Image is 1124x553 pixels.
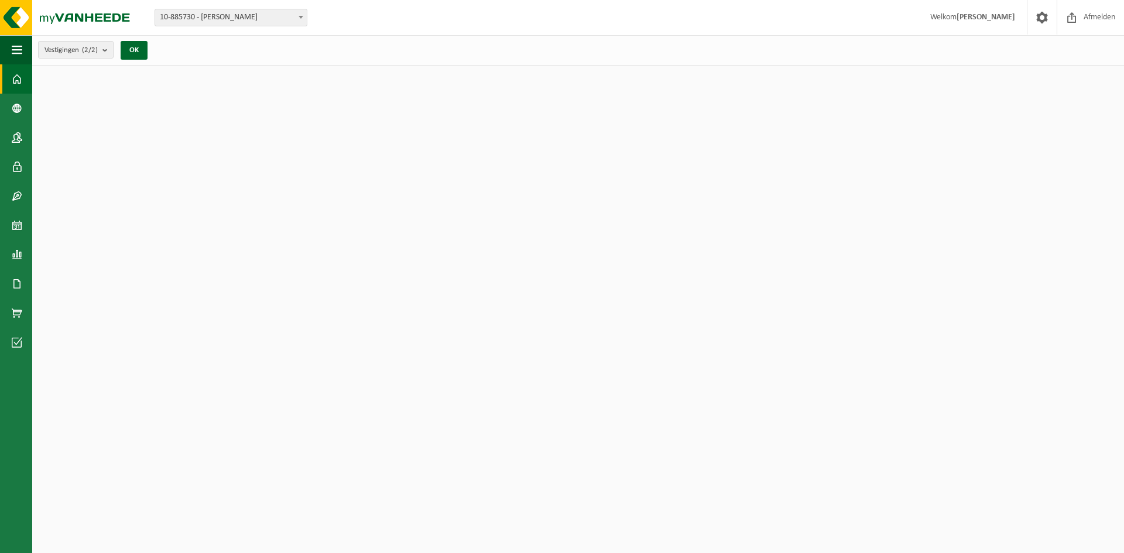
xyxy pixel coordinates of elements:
button: Vestigingen(2/2) [38,41,114,59]
span: 10-885730 - LAGAE MARTIJN - AALBEKE [155,9,307,26]
count: (2/2) [82,46,98,54]
span: Vestigingen [44,42,98,59]
button: OK [121,41,148,60]
strong: [PERSON_NAME] [957,13,1015,22]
